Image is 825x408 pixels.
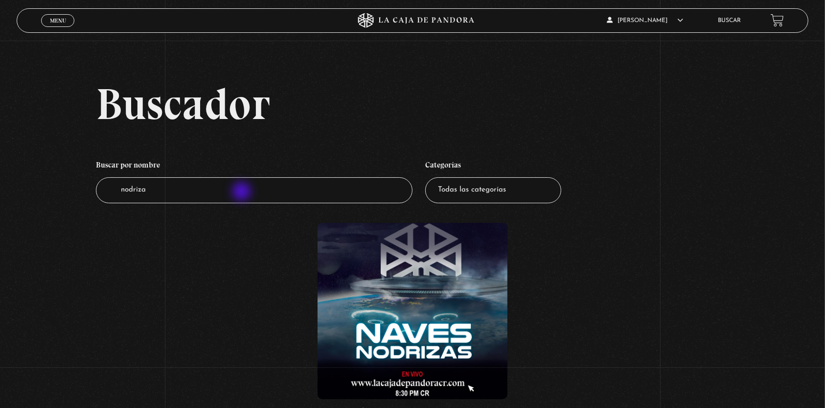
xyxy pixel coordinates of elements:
[425,155,561,178] h4: Categorías
[46,25,69,32] span: Cerrar
[96,82,809,126] h2: Buscador
[50,18,66,24] span: Menu
[96,155,412,178] h4: Buscar por nombre
[718,18,741,24] a: Buscar
[607,18,683,24] span: [PERSON_NAME]
[771,14,784,27] a: View your shopping cart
